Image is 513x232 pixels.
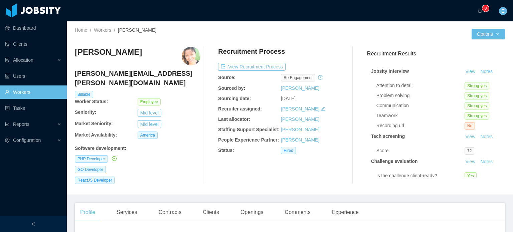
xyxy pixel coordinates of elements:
[75,166,106,173] span: GO Developer
[94,27,111,33] a: Workers
[281,147,296,154] span: Hired
[465,102,489,109] span: Strong-yes
[376,147,465,154] div: Score
[281,74,315,81] span: re engagement
[5,101,61,115] a: icon: profileTasks
[5,138,10,143] i: icon: setting
[75,121,113,126] b: Market Seniority:
[5,122,10,127] i: icon: line-chart
[138,109,161,117] button: Mid level
[281,117,319,122] a: [PERSON_NAME]
[111,203,142,222] div: Services
[235,203,269,222] div: Openings
[327,203,364,222] div: Experience
[281,96,296,101] span: [DATE]
[75,27,87,33] a: Home
[114,27,115,33] span: /
[118,27,156,33] span: [PERSON_NAME]
[371,134,405,139] strong: Tech screening
[478,8,482,13] i: icon: bell
[501,7,504,15] span: E
[482,5,489,12] sup: 0
[376,172,465,179] div: Is the challenge client-ready?
[75,91,93,98] span: Billable
[463,69,478,74] a: View
[472,29,505,39] button: Optionsicon: down
[463,159,478,164] a: View
[478,68,495,76] button: Notes
[138,132,158,139] span: America
[465,122,475,130] span: No
[367,49,505,58] h3: Recruitment Results
[281,85,319,91] a: [PERSON_NAME]
[75,109,97,115] b: Seniority:
[112,156,117,161] i: icon: check-circle
[478,158,495,166] button: Notes
[218,137,279,143] b: People Experience Partner:
[465,172,477,180] span: Yes
[218,64,286,69] a: icon: exportView Recruitment Process
[75,99,108,104] b: Worker Status:
[478,133,495,141] button: Notes
[218,63,286,71] button: icon: exportView Recruitment Process
[75,155,108,163] span: PHP Developer
[376,112,465,119] div: Teamwork
[75,146,126,151] b: Software development :
[75,132,117,138] b: Market Availability:
[75,69,200,87] h4: [PERSON_NAME][EMAIL_ADDRESS][PERSON_NAME][DOMAIN_NAME]
[5,69,61,83] a: icon: robotUsers
[371,159,418,164] strong: Challenge evaluation
[376,82,465,89] div: Attention to detail
[376,122,465,129] div: Recording url
[13,138,41,143] span: Configuration
[218,117,250,122] b: Last allocator:
[153,203,187,222] div: Contracts
[75,177,115,184] span: ReactJS Developer
[376,102,465,109] div: Communication
[138,98,161,105] span: Employee
[182,47,200,65] img: 60b16e55-0b92-422f-87d9-6a951100680f_67a635299557c-400w.png
[463,134,478,139] a: View
[138,120,161,128] button: Mid level
[13,122,29,127] span: Reports
[465,92,489,99] span: Strong-yes
[465,82,489,89] span: Strong-yes
[5,21,61,35] a: icon: pie-chartDashboard
[318,75,323,80] i: icon: history
[5,85,61,99] a: icon: userWorkers
[111,156,117,161] a: icon: check-circle
[218,85,245,91] b: Sourced by:
[90,27,91,33] span: /
[13,57,33,63] span: Allocation
[5,58,10,62] i: icon: solution
[218,148,234,153] b: Status:
[281,106,319,111] a: [PERSON_NAME]
[281,137,319,143] a: [PERSON_NAME]
[218,75,235,80] b: Source:
[280,203,316,222] div: Comments
[5,37,61,51] a: icon: auditClients
[75,203,101,222] div: Profile
[281,127,319,132] a: [PERSON_NAME]
[197,203,224,222] div: Clients
[371,68,409,74] strong: Jobsity interview
[218,96,251,101] b: Sourcing date:
[465,112,489,120] span: Strong-yes
[376,92,465,99] div: Problem solving
[321,106,325,111] i: icon: edit
[75,47,142,57] h3: [PERSON_NAME]
[465,147,474,155] span: 72
[218,106,262,111] b: Recruiter assigned:
[218,127,280,132] b: Staffing Support Specialist:
[218,47,285,56] h4: Recruitment Process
